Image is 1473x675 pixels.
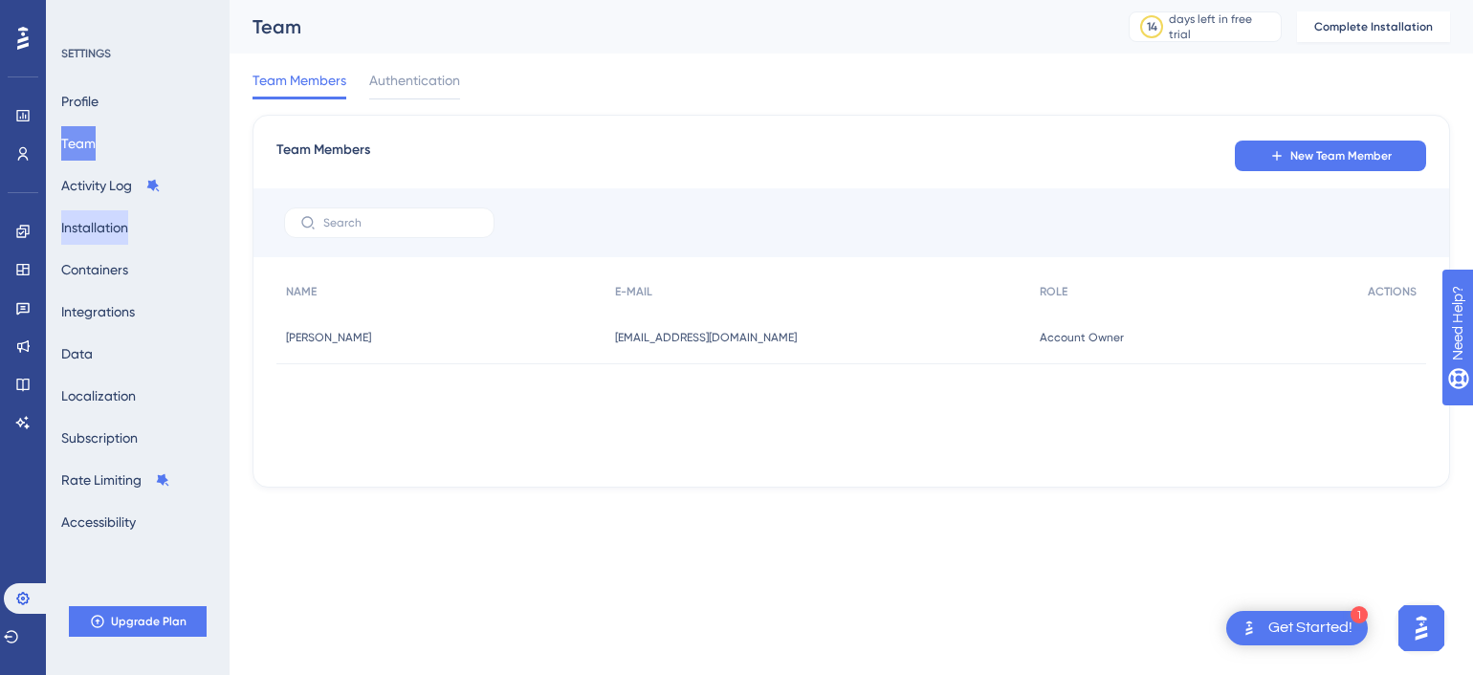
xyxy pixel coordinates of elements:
div: days left in free trial [1169,11,1275,42]
span: New Team Member [1290,148,1392,163]
button: New Team Member [1235,141,1426,171]
span: Authentication [369,69,460,92]
button: Installation [61,210,128,245]
div: Team [253,13,1081,40]
span: ROLE [1040,284,1067,299]
button: Containers [61,252,128,287]
div: Get Started! [1268,618,1352,639]
span: [PERSON_NAME] [286,330,371,345]
span: Need Help? [45,5,120,28]
button: Localization [61,379,136,413]
span: Team Members [276,139,370,173]
button: Integrations [61,294,135,329]
span: ACTIONS [1368,284,1417,299]
button: Subscription [61,421,138,455]
span: E-MAIL [615,284,652,299]
span: Upgrade Plan [111,614,187,629]
input: Search [323,216,478,229]
button: Activity Log [61,168,161,203]
button: Team [61,126,96,161]
span: Account Owner [1040,330,1124,345]
div: Open Get Started! checklist, remaining modules: 1 [1226,611,1368,645]
button: Profile [61,84,99,119]
button: Rate Limiting [61,463,170,497]
iframe: UserGuiding AI Assistant Launcher [1393,599,1450,657]
button: Accessibility [61,505,136,539]
span: NAME [286,284,317,299]
div: 1 [1351,606,1368,623]
div: 14 [1147,19,1157,34]
div: SETTINGS [61,46,216,61]
span: Complete Installation [1314,19,1433,34]
button: Complete Installation [1297,11,1450,42]
span: [EMAIL_ADDRESS][DOMAIN_NAME] [615,330,797,345]
img: launcher-image-alternative-text [1238,617,1261,640]
button: Upgrade Plan [69,606,207,637]
span: Team Members [253,69,346,92]
button: Data [61,337,93,371]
